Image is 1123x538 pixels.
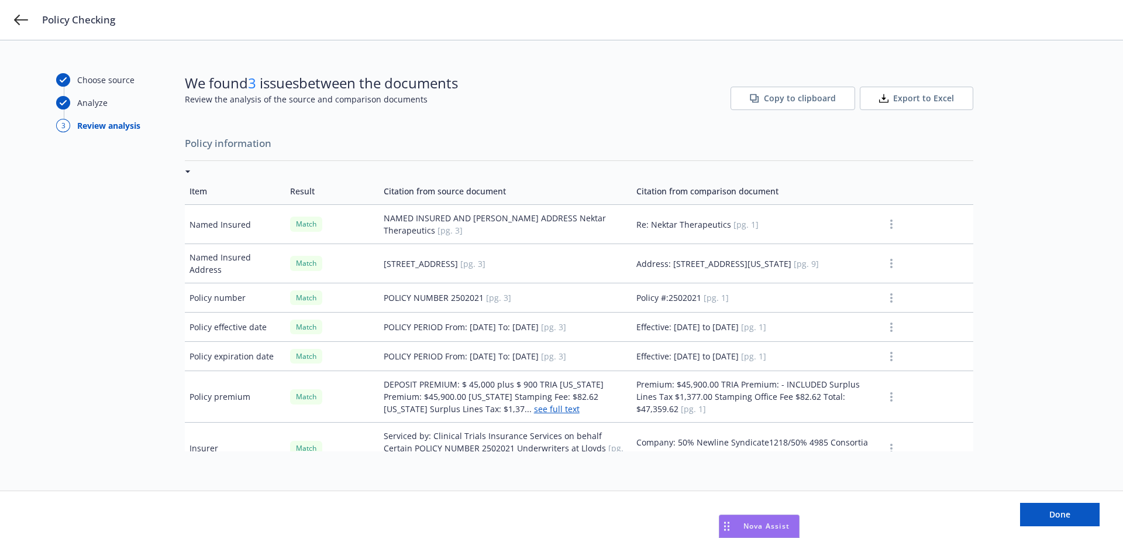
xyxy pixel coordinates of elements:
[379,342,632,371] td: POLICY PERIOD From: [DATE] To: [DATE]
[248,73,256,92] span: 3
[185,244,285,283] td: Named Insured Address
[185,205,285,244] td: Named Insured
[56,119,70,132] div: 3
[632,313,880,342] td: Effective: [DATE] to [DATE]
[486,292,511,303] span: [pg. 3]
[743,521,790,531] span: Nova Assist
[290,256,322,270] div: Match
[438,225,463,236] span: [pg. 3]
[741,321,766,333] span: [pg. 1]
[290,320,322,334] div: Match
[460,258,485,269] span: [pg. 3]
[741,351,766,362] span: [pg. 1]
[632,205,880,244] td: Re: Nektar Therapeutics
[733,219,759,230] span: [pg. 1]
[379,205,632,244] td: NAMED INSURED AND [PERSON_NAME] ADDRESS Nektar Therapeutics
[185,313,285,342] td: Policy effective date
[77,119,140,132] div: Review analysis
[290,441,322,455] div: Match
[185,73,458,93] span: We found issues between the documents
[379,313,632,342] td: POLICY PERIOD From: [DATE] To: [DATE]
[290,349,322,364] div: Match
[541,351,566,362] span: [pg. 3]
[1049,509,1070,520] span: Done
[893,92,954,104] span: Export to Excel
[1020,503,1100,526] button: Done
[632,342,880,371] td: Effective: [DATE] to [DATE]
[379,423,632,474] td: Serviced by: Clinical Trials Insurance Services on behalf Certain POLICY NUMBER 2502021 Underwrit...
[379,371,632,423] td: DEPOSIT PREMIUM: $ 45,000 plus $ 900 TRIA [US_STATE] Premium: $45,900.00 [US_STATE] Stamping Fee:...
[185,178,285,205] td: Item
[290,290,322,305] div: Match
[77,74,135,86] div: Choose source
[285,178,379,205] td: Result
[185,423,285,474] td: Insurer
[632,423,880,474] td: Company: 50% Newline Syndicate1218/50% 4985 Consortia at Lloyd’s (Non￾Admitted) A XV
[704,292,729,303] span: [pg. 1]
[534,403,580,414] a: see full text
[379,178,632,205] td: Citation from source document
[758,449,783,460] span: [pg. 9]
[764,92,836,104] span: Copy to clipboard
[731,87,855,110] button: Copy to clipboard
[632,178,880,205] td: Citation from comparison document
[719,515,800,538] button: Nova Assist
[632,244,880,283] td: Address: [STREET_ADDRESS][US_STATE]
[185,131,973,156] span: Policy information
[77,97,108,109] div: Analyze
[379,283,632,313] td: POLICY NUMBER 2502021
[681,403,706,414] span: [pg. 1]
[794,258,819,269] span: [pg. 9]
[541,321,566,333] span: [pg. 3]
[632,283,880,313] td: Policy #:2502021
[290,217,322,231] div: Match
[379,244,632,283] td: [STREET_ADDRESS]
[290,389,322,404] div: Match
[185,342,285,371] td: Policy expiration date
[185,371,285,423] td: Policy premium
[632,371,880,423] td: Premium: $45,900.00 TRIA Premium: - INCLUDED Surplus Lines Tax $1,377.00 Stamping Office Fee $82....
[185,93,458,105] span: Review the analysis of the source and comparison documents
[185,283,285,313] td: Policy number
[860,87,973,110] button: Export to Excel
[42,13,115,27] span: Policy Checking
[719,515,734,537] div: Drag to move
